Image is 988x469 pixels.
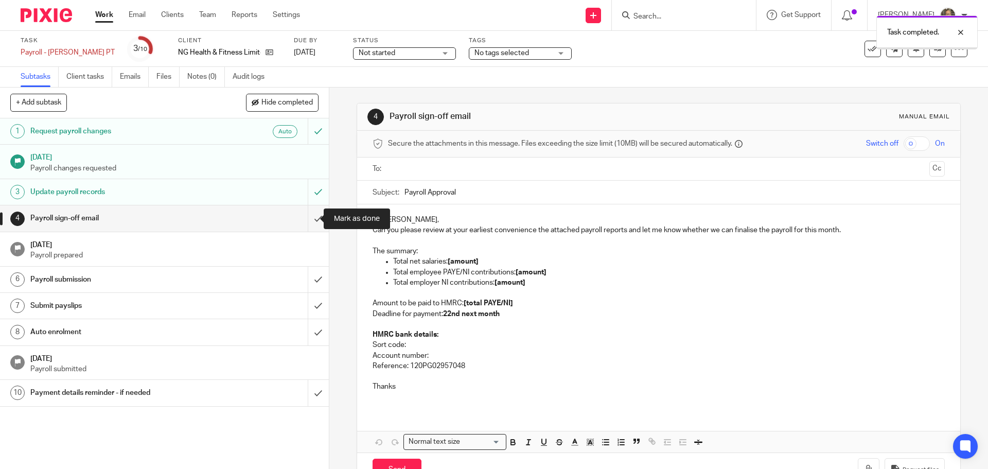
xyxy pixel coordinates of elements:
span: [DATE] [294,49,315,56]
div: 3 [10,185,25,199]
p: Task completed. [887,27,939,38]
strong: [total PAYE/NI] [464,300,513,307]
h1: Payroll sign-off email [390,111,681,122]
a: Clients [161,10,184,20]
h1: [DATE] [30,150,319,163]
h1: Request payroll changes [30,124,208,139]
p: Payroll prepared [30,250,319,260]
span: Hide completed [261,99,313,107]
div: Auto [273,125,297,138]
label: To: [373,164,384,174]
div: Manual email [899,113,950,121]
p: Total employer NI contributions: [393,277,944,288]
p: Deadline for payment: [373,309,944,319]
p: Thanks [373,381,944,392]
strong: 22nd next month [443,310,500,318]
a: Client tasks [66,67,112,87]
label: Task [21,37,115,45]
img: Pixie [21,8,72,22]
div: Payroll - Nat Graham PT [21,47,115,58]
a: Emails [120,67,149,87]
strong: [amount] [448,258,479,265]
a: Notes (0) [187,67,225,87]
h1: Payroll sign-off email [30,211,208,226]
img: Pete%20with%20glasses.jpg [940,7,956,24]
p: NG Health & Fitness Limited [178,47,260,58]
span: Normal text size [406,437,462,447]
p: Amount to be paid to HMRC: [373,298,944,308]
p: Payroll submitted [30,364,319,374]
p: Total employee PAYE/NI contributions: [393,267,944,277]
p: Total net salaries: [393,256,944,267]
button: + Add subtask [10,94,67,111]
input: Search for option [463,437,500,447]
p: The summary: [373,246,944,256]
span: Not started [359,49,395,57]
div: 1 [10,124,25,138]
p: Sort code: [373,340,944,350]
label: Client [178,37,281,45]
p: Can you please review at your earliest convenience the attached payroll reports and let me know w... [373,225,944,235]
button: Cc [929,161,945,177]
label: Due by [294,37,340,45]
div: 6 [10,272,25,287]
span: No tags selected [474,49,529,57]
div: Payroll - [PERSON_NAME] PT [21,47,115,58]
a: Email [129,10,146,20]
div: 8 [10,325,25,339]
p: Reference: 120PG02957048 [373,361,944,371]
h1: [DATE] [30,237,319,250]
label: Subject: [373,187,399,198]
label: Status [353,37,456,45]
h1: [DATE] [30,351,319,364]
a: Work [95,10,113,20]
div: 4 [10,212,25,226]
div: 4 [367,109,384,125]
a: Settings [273,10,300,20]
strong: [amount] [495,279,525,286]
p: Account number: [373,351,944,361]
strong: HMRC bank details: [373,331,438,338]
div: 3 [133,43,147,55]
h1: Submit payslips [30,298,208,314]
a: Audit logs [233,67,272,87]
span: On [935,138,945,149]
h1: Update payroll records [30,184,208,200]
div: 7 [10,299,25,313]
label: Tags [469,37,572,45]
a: Files [156,67,180,87]
p: Hi [PERSON_NAME], [373,215,944,225]
small: /10 [138,46,147,52]
p: Payroll changes requested [30,163,319,173]
h1: Payment details reminder - if needed [30,385,208,401]
a: Subtasks [21,67,59,87]
strong: [amount] [516,269,546,276]
h1: Payroll submission [30,272,208,287]
div: 10 [10,386,25,400]
div: Search for option [403,434,506,450]
span: Switch off [866,138,898,149]
span: Secure the attachments in this message. Files exceeding the size limit (10MB) will be secured aut... [388,138,732,149]
button: Hide completed [246,94,319,111]
h1: Auto enrolment [30,324,208,340]
a: Reports [232,10,257,20]
a: Team [199,10,216,20]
